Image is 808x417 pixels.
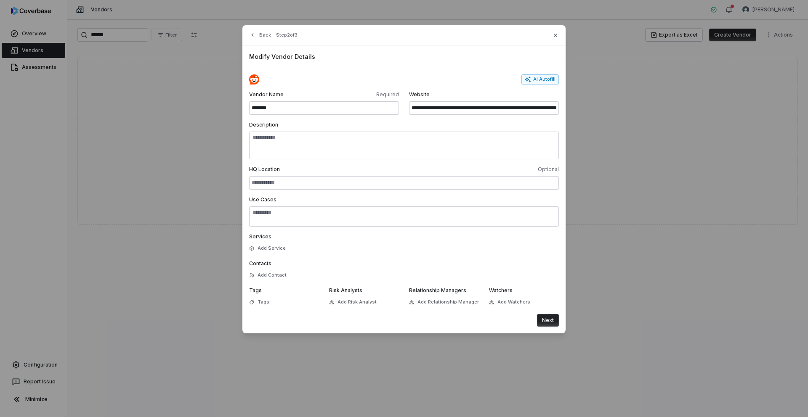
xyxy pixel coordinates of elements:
[249,233,271,240] span: Services
[249,260,271,267] span: Contacts
[326,91,399,98] span: Required
[521,74,559,84] button: AI Autofill
[406,166,559,173] span: Optional
[249,287,262,293] span: Tags
[338,299,377,305] span: Add Risk Analyst
[537,314,559,327] button: Next
[249,166,402,173] span: HQ Location
[417,299,479,305] span: Add Relationship Manager
[489,287,513,293] span: Watchers
[247,268,289,283] button: Add Contact
[249,91,322,98] span: Vendor Name
[329,287,362,293] span: Risk Analysts
[409,91,559,98] span: Website
[486,295,533,310] button: Add Watchers
[409,287,466,293] span: Relationship Managers
[249,196,276,203] span: Use Cases
[258,299,269,305] span: Tags
[247,241,288,256] button: Add Service
[247,27,274,42] button: Back
[276,32,298,38] span: Step 2 of 3
[249,121,278,128] span: Description
[249,52,559,61] span: Modify Vendor Details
